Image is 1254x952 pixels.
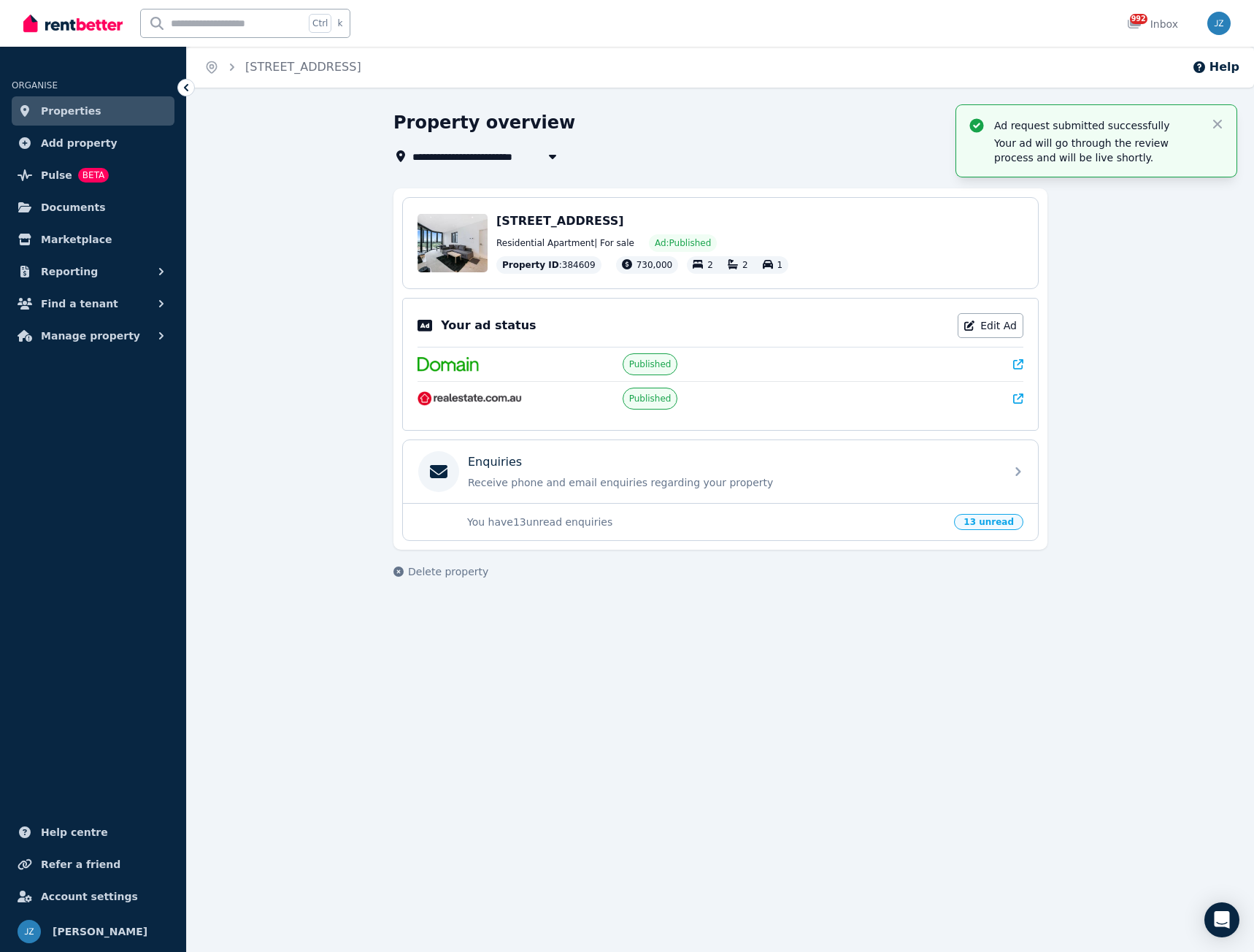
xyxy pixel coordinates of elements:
[78,168,109,183] span: BETA
[53,923,147,940] span: [PERSON_NAME]
[41,824,108,841] span: Help centre
[41,856,120,873] span: Refer a friend
[12,850,174,879] a: Refer a friend
[1204,902,1239,937] div: Open Intercom Messenger
[629,358,672,370] span: Published
[467,515,945,529] p: You have 13 unread enquiries
[12,818,174,847] a: Help centre
[418,391,522,406] img: RealEstate.com.au
[12,289,174,318] button: Find a tenant
[23,12,123,34] img: RentBetter
[468,453,522,471] p: Enquiries
[12,257,174,286] button: Reporting
[655,237,711,249] span: Ad: Published
[41,295,118,312] span: Find a tenant
[18,920,41,943] img: Jing Zhao
[245,60,361,74] a: [STREET_ADDRESS]
[496,256,601,274] div: : 384609
[954,514,1023,530] span: 13 unread
[468,475,996,490] p: Receive phone and email enquiries regarding your property
[636,260,673,270] span: 730,000
[502,259,559,271] span: Property ID
[707,260,713,270] span: 2
[418,357,479,372] img: Domain.com.au
[1130,14,1147,24] span: 992
[1207,12,1231,35] img: Jing Zhao
[393,564,488,579] button: Delete property
[496,237,634,249] span: Residential Apartment | For sale
[337,18,342,29] span: k
[12,193,174,222] a: Documents
[309,14,331,33] span: Ctrl
[1192,58,1239,76] button: Help
[12,882,174,911] a: Account settings
[41,134,118,152] span: Add property
[1127,17,1178,31] div: Inbox
[777,260,783,270] span: 1
[41,102,101,120] span: Properties
[441,317,536,334] p: Your ad status
[12,321,174,350] button: Manage property
[958,313,1023,338] a: Edit Ad
[994,118,1199,133] p: Ad request submitted successfully
[41,166,72,184] span: Pulse
[41,199,106,216] span: Documents
[41,263,98,280] span: Reporting
[187,47,379,88] nav: Breadcrumb
[12,128,174,158] a: Add property
[12,80,58,91] span: ORGANISE
[408,564,488,579] span: Delete property
[393,111,575,134] h1: Property overview
[12,225,174,254] a: Marketplace
[403,440,1038,503] a: EnquiriesReceive phone and email enquiries regarding your property
[41,327,140,345] span: Manage property
[12,161,174,190] a: PulseBETA
[994,136,1199,165] p: Your ad will go through the review process and will be live shortly.
[496,214,624,228] span: [STREET_ADDRESS]
[41,231,112,248] span: Marketplace
[41,888,138,905] span: Account settings
[742,260,748,270] span: 2
[629,393,672,404] span: Published
[12,96,174,126] a: Properties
